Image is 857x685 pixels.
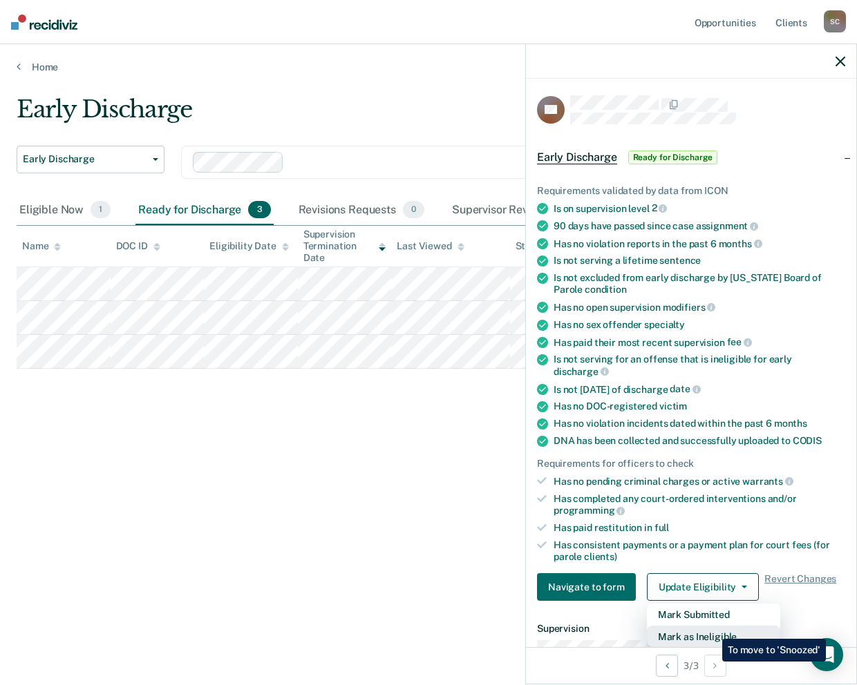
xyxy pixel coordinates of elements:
[116,240,160,252] div: DOC ID
[696,220,758,231] span: assignment
[793,435,822,446] span: CODIS
[554,255,845,267] div: Is not serving a lifetime
[727,336,752,347] span: fee
[659,255,701,266] span: sentence
[516,240,545,252] div: Status
[652,202,668,213] span: 2
[644,319,685,330] span: specialty
[764,573,836,601] span: Revert Changes
[719,238,762,249] span: months
[135,195,273,226] div: Ready for Discharge
[647,626,780,648] button: Mark as Ineligible
[554,272,845,296] div: Is not excluded from early discharge by [US_STATE] Board of Parole
[554,539,845,563] div: Has consistent payments or a payment plan for court fees (for parole
[526,647,856,684] div: 3 / 3
[584,551,617,562] span: clients)
[554,238,845,250] div: Has no violation reports in the past 6
[670,383,700,394] span: date
[554,401,845,412] div: Has no DOC-registered
[403,201,424,219] span: 0
[537,185,845,197] div: Requirements validated by data from ICON
[704,655,726,677] button: Next Opportunity
[628,151,718,164] span: Ready for Discharge
[397,240,464,252] div: Last Viewed
[91,201,111,219] span: 1
[554,475,845,488] div: Has no pending criminal charges or active
[526,135,856,180] div: Early DischargeReady for Discharge
[537,458,845,470] div: Requirements for officers to check
[17,61,840,73] a: Home
[659,401,687,412] span: victim
[17,95,788,135] div: Early Discharge
[23,153,147,165] span: Early Discharge
[537,573,641,601] a: Navigate to form link
[654,522,669,533] span: full
[449,195,577,226] div: Supervisor Review
[663,302,716,313] span: modifiers
[742,476,793,487] span: warrants
[554,319,845,331] div: Has no sex offender
[554,493,845,517] div: Has completed any court-ordered interventions and/or
[554,505,625,516] span: programming
[554,336,845,349] div: Has paid their most recent supervision
[554,435,845,447] div: DNA has been collected and successfully uploaded to
[585,284,627,295] span: condition
[554,366,609,377] span: discharge
[296,195,427,226] div: Revisions Requests
[554,418,845,430] div: Has no violation incidents dated within the past 6
[248,201,270,219] span: 3
[209,240,289,252] div: Eligibility Date
[537,573,636,601] button: Navigate to form
[554,301,845,313] div: Has no open supervision
[537,623,845,635] dt: Supervision
[17,195,113,226] div: Eligible Now
[647,604,780,626] button: Mark Submitted
[554,354,845,377] div: Is not serving for an offense that is ineligible for early
[554,220,845,232] div: 90 days have passed since case
[774,418,807,429] span: months
[554,522,845,534] div: Has paid restitution in
[554,202,845,215] div: Is on supervision level
[824,10,846,32] div: S C
[303,229,386,263] div: Supervision Termination Date
[656,655,678,677] button: Previous Opportunity
[22,240,61,252] div: Name
[810,638,843,671] div: Open Intercom Messenger
[537,151,617,164] span: Early Discharge
[11,15,77,30] img: Recidiviz
[554,383,845,396] div: Is not [DATE] of discharge
[647,573,759,601] button: Update Eligibility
